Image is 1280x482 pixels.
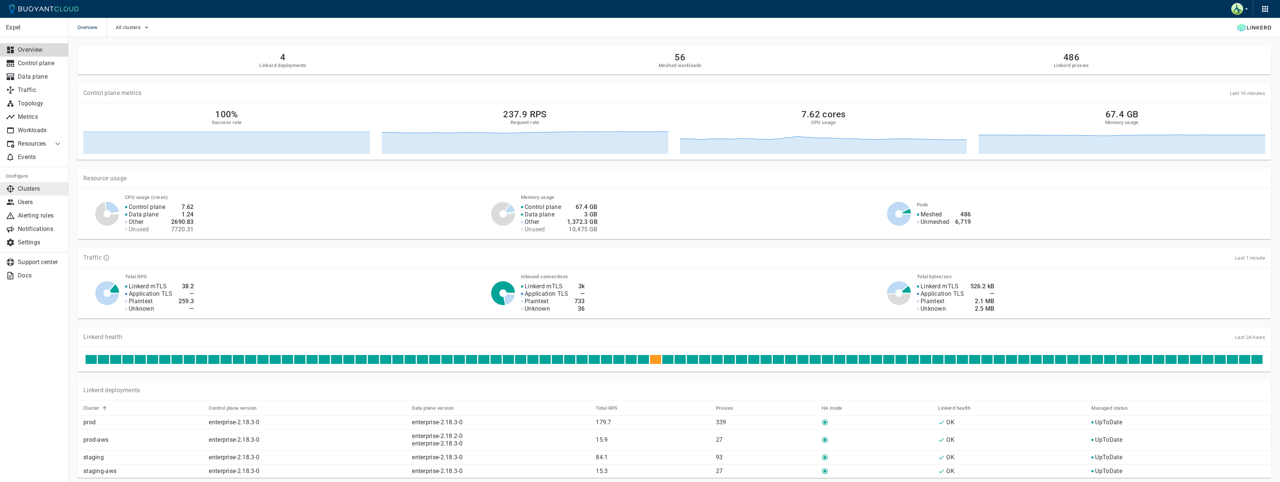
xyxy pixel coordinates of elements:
[525,298,549,305] p: Plaintext
[1095,419,1122,426] p: UpToDate
[938,405,980,412] span: Linkerd health
[129,211,159,218] p: Data plane
[83,436,203,444] p: prod-aws
[716,454,816,461] p: 93
[921,298,945,305] p: Plaintext
[18,127,62,134] p: Workloads
[596,405,627,412] span: Total RPS
[18,272,62,279] p: Docs
[1105,109,1139,120] h2: 67.4 GB
[801,109,846,120] h2: 7.62 cores
[129,305,154,313] p: Unknown
[659,52,701,63] h2: 56
[596,467,710,475] p: 15.3
[83,109,370,154] a: 100%Success rate
[18,100,62,107] p: Topology
[716,405,743,412] span: Proxies
[567,226,598,233] h4: 10,475 GB
[938,405,970,411] h5: Linkerd health
[179,290,194,298] h4: —
[18,199,62,206] p: Users
[171,218,194,226] h4: 2690.83
[921,290,964,298] p: Application TLS
[171,203,194,211] h4: 7.62
[946,436,954,444] p: OK
[596,405,618,411] h5: Total RPS
[811,120,836,126] h5: CPU usage
[1105,120,1139,126] h5: Memory usage
[1054,52,1089,63] h2: 486
[18,113,62,121] p: Metrics
[525,226,545,233] p: Unused
[77,18,106,37] span: Overview
[83,333,122,341] p: Linkerd health
[116,22,151,33] button: All clusters
[18,225,62,233] p: Notifications
[970,298,995,305] h4: 2.1 MB
[18,153,62,161] p: Events
[83,467,203,475] p: staging-aws
[179,283,194,290] h4: 38.2
[525,305,550,313] p: Unknown
[412,405,454,411] h5: Data plane version
[412,440,463,447] a: enterprise-2.18.3-0
[822,405,852,412] span: HA mode
[83,419,203,426] p: prod
[921,211,942,218] p: Meshed
[129,218,144,226] p: Other
[209,405,266,412] span: Control plane version
[567,211,598,218] h4: 3 GB
[18,73,62,80] p: Data plane
[822,405,842,411] h5: HA mode
[209,436,259,443] a: enterprise-2.18.3-0
[412,419,463,426] a: enterprise-2.18.3-0
[1095,454,1122,461] p: UpToDate
[209,454,259,461] a: enterprise-2.18.3-0
[1091,405,1128,411] h5: Managed status
[129,283,167,290] p: Linkerd mTLS
[259,63,307,69] h5: Linkerd deployments
[970,290,995,298] h4: —
[575,305,585,313] h4: 36
[1095,436,1122,444] p: UpToDate
[18,86,62,94] p: Traffic
[946,467,954,475] p: OK
[129,290,173,298] p: Application TLS
[259,52,307,63] h2: 4
[83,405,109,412] span: Cluster
[18,259,62,266] p: Support center
[171,211,194,218] h4: 1.24
[129,203,165,211] p: Control plane
[83,387,140,394] p: Linkerd deployments
[1095,467,1122,475] p: UpToDate
[1235,255,1265,261] span: Last 1 minute
[575,290,585,298] h4: —
[1230,91,1265,96] span: Last 10 minutes
[1054,63,1089,69] h5: Linkerd proxies
[18,239,62,246] p: Settings
[83,89,141,97] p: Control plane metrics
[575,283,585,290] h4: 3k
[382,109,668,154] a: 237.9 RPSRequest rate
[1231,3,1243,15] img: Ethan Miller
[412,454,463,461] a: enterprise-2.18.3-0
[970,283,995,290] h4: 526.2 kB
[575,298,585,305] h4: 733
[18,46,62,54] p: Overview
[209,467,259,475] a: enterprise-2.18.3-0
[83,175,1265,182] p: Resource usage
[596,436,710,444] p: 15.9
[946,454,954,461] p: OK
[412,467,463,475] a: enterprise-2.18.3-0
[6,24,62,31] p: Expel
[525,290,569,298] p: Application TLS
[525,211,554,218] p: Data plane
[18,60,62,67] p: Control plane
[116,25,142,31] span: All clusters
[659,63,701,69] h5: Meshed workloads
[716,467,816,475] p: 27
[567,203,598,211] h4: 67.4 GB
[921,218,949,226] p: Unmeshed
[525,203,561,211] p: Control plane
[716,436,816,444] p: 27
